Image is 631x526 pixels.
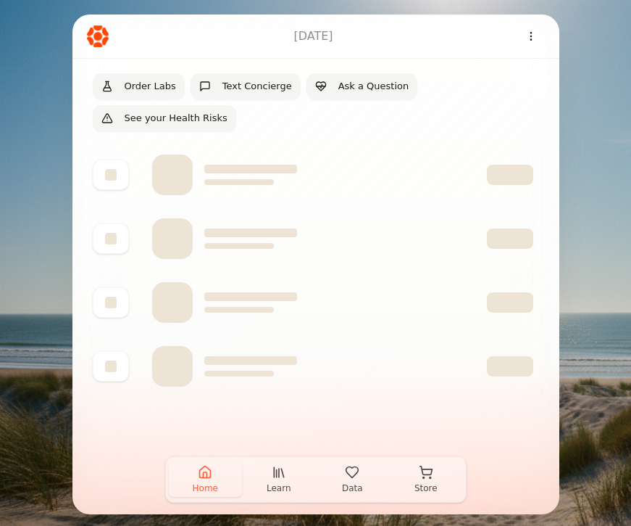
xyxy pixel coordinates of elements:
[222,80,292,94] span: Text Concierge
[93,105,236,131] button: See your Health Risks
[267,482,291,494] span: Learn
[306,73,418,99] button: Ask a Question
[338,80,409,94] span: Ask a Question
[342,482,363,494] span: Data
[193,482,218,494] span: Home
[93,73,185,99] button: Order Labs
[414,482,438,494] span: Store
[87,25,109,46] img: Everlast Logo
[125,80,176,94] span: Order Labs
[293,28,333,45] h1: [DATE]
[191,73,301,99] button: Text Concierge
[125,112,227,126] span: See your Health Risks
